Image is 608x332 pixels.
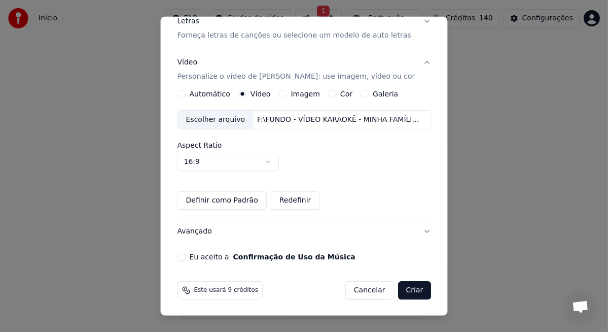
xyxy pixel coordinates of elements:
[270,191,319,210] button: Redefinir
[233,253,355,260] button: Eu aceito a
[177,142,431,149] label: Aspect Ratio
[177,90,431,218] div: VídeoPersonalize o vídeo de [PERSON_NAME]: use imagem, vídeo ou cor
[250,90,270,97] label: Vídeo
[177,111,253,129] div: Escolher arquivo
[177,72,415,82] p: Personalize o vídeo de [PERSON_NAME]: use imagem, vídeo ou cor
[194,286,258,294] span: Este usará 9 créditos
[177,218,431,245] button: Avançado
[177,30,411,41] p: Forneça letras de canções ou selecione um modelo de auto letras
[340,90,352,97] label: Cor
[345,281,394,300] button: Cancelar
[189,253,355,260] label: Eu aceito a
[373,90,398,97] label: Galeria
[177,16,199,26] div: Letras
[177,57,415,82] div: Vídeo
[177,191,266,210] button: Definir como Padrão
[189,90,230,97] label: Automático
[291,90,319,97] label: Imagem
[253,115,425,125] div: F:\FUNDO - VÍDEO KARAOKÊ - MINHA FAMÍLIA É UMA BENÇÃO.mp4
[177,8,431,49] button: LetrasForneça letras de canções ou selecione um modelo de auto letras
[177,49,431,90] button: VídeoPersonalize o vídeo de [PERSON_NAME]: use imagem, vídeo ou cor
[398,281,431,300] button: Criar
